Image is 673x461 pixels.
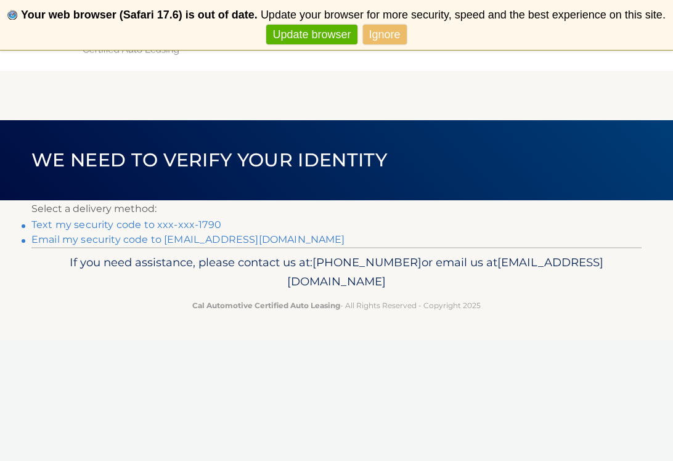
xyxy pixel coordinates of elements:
[31,219,221,230] a: Text my security code to xxx-xxx-1790
[50,253,623,292] p: If you need assistance, please contact us at: or email us at
[50,299,623,312] p: - All Rights Reserved - Copyright 2025
[31,234,345,245] a: Email my security code to [EMAIL_ADDRESS][DOMAIN_NAME]
[21,9,258,21] b: Your web browser (Safari 17.6) is out of date.
[312,255,422,269] span: [PHONE_NUMBER]
[31,200,642,218] p: Select a delivery method:
[266,25,357,45] a: Update browser
[363,25,407,45] a: Ignore
[31,149,387,171] span: We need to verify your identity
[192,301,340,310] strong: Cal Automotive Certified Auto Leasing
[261,9,666,21] span: Update your browser for more security, speed and the best experience on this site.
